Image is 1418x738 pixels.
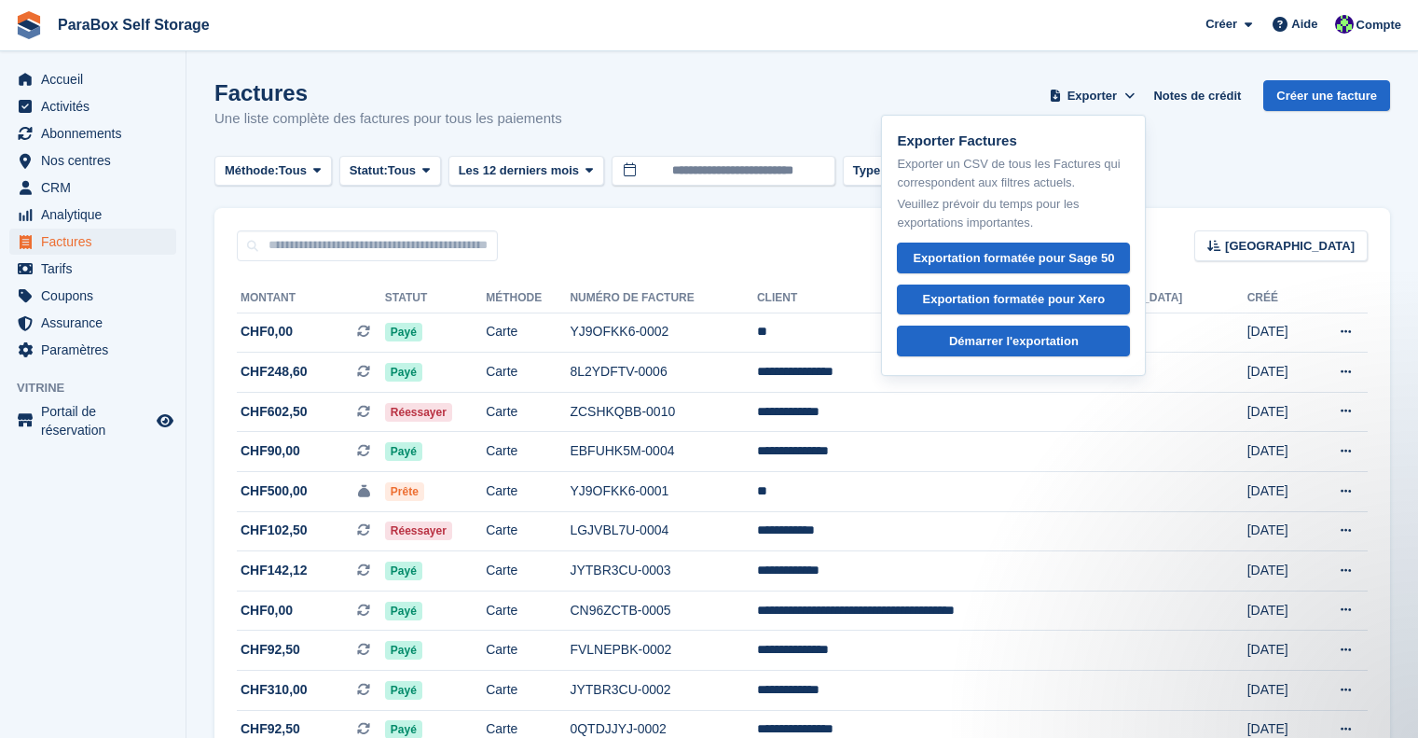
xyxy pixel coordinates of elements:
[486,313,570,353] td: Carte
[1247,631,1309,671] td: [DATE]
[385,482,424,501] span: Prête
[1247,432,1309,472] td: [DATE]
[570,551,757,592] td: JYTBR3CU-0003
[385,522,452,540] span: Réessayer
[570,432,757,472] td: EBFUHK5M-0004
[486,472,570,512] td: Carte
[1291,15,1317,34] span: Aide
[17,379,186,397] span: Vitrine
[350,161,388,180] span: Statut:
[1067,87,1117,105] span: Exporter
[1356,16,1401,35] span: Compte
[50,9,217,40] a: ParaBox Self Storage
[486,671,570,711] td: Carte
[241,362,308,382] span: CHF248,60
[214,156,332,187] button: Méthode: Tous
[385,363,422,382] span: Payé
[41,256,153,282] span: Tarifs
[897,326,1130,356] a: Démarrer l'exportation
[225,161,279,180] span: Méthode:
[570,511,757,551] td: LGJVBL7U-0004
[486,551,570,592] td: Carte
[1247,671,1309,711] td: [DATE]
[154,410,176,432] a: Boutique d'aperçu
[41,402,153,439] span: Portail de réservation
[9,93,176,119] a: menu
[15,11,43,39] img: stora-icon-8386f47178a22dfd0bd8f6a31ec36ba5ce8667c1dd55bd0f319d3a0aa187defe.svg
[1335,15,1354,34] img: Tess Bédat
[41,120,153,146] span: Abonnements
[486,591,570,631] td: Carte
[385,403,452,422] span: Réessayer
[570,353,757,393] td: 8L2YDFTV-0006
[1247,392,1309,432] td: [DATE]
[279,161,307,180] span: Tous
[241,561,308,580] span: CHF142,12
[897,195,1130,231] p: Veuillez prévoir du temps pour les exportations importantes.
[41,93,153,119] span: Activités
[1247,284,1309,313] th: Créé
[897,131,1130,152] p: Exporter Factures
[9,256,176,282] a: menu
[241,402,308,422] span: CHF602,50
[1247,313,1309,353] td: [DATE]
[41,337,153,363] span: Paramètres
[1247,353,1309,393] td: [DATE]
[385,323,422,341] span: Payé
[9,402,176,439] a: menu
[9,120,176,146] a: menu
[1247,551,1309,592] td: [DATE]
[486,392,570,432] td: Carte
[1054,284,1247,313] th: [DEMOGRAPHIC_DATA]
[41,174,153,201] span: CRM
[1205,15,1237,34] span: Créer
[241,481,308,501] span: CHF500,00
[385,681,422,700] span: Payé
[570,284,757,313] th: Numéro de facture
[486,631,570,671] td: Carte
[923,290,1106,309] div: Exportation formatée pour Xero
[385,562,422,580] span: Payé
[241,322,293,341] span: CHF0,00
[385,284,486,313] th: Statut
[41,202,153,228] span: Analytique
[486,353,570,393] td: Carte
[241,680,308,700] span: CHF310,00
[41,229,153,255] span: Factures
[241,441,300,461] span: CHF90,00
[486,432,570,472] td: Carte
[9,337,176,363] a: menu
[570,671,757,711] td: JYTBR3CU-0002
[241,640,300,660] span: CHF92,50
[214,80,562,105] h1: Factures
[1225,237,1355,256] span: [GEOGRAPHIC_DATA]
[41,66,153,92] span: Accueil
[1045,80,1138,111] button: Exporter
[237,284,385,313] th: Montant
[339,156,441,187] button: Statut: Tous
[897,285,1130,315] a: Exportation formatée pour Xero
[9,310,176,336] a: menu
[9,174,176,201] a: menu
[385,602,422,620] span: Payé
[570,472,757,512] td: YJ9OFKK6-0001
[486,511,570,551] td: Carte
[41,147,153,174] span: Nos centres
[757,284,1054,313] th: Client
[1263,80,1390,111] a: Créer une facture
[853,161,885,180] span: Type:
[41,310,153,336] span: Assurance
[459,161,579,180] span: Les 12 derniers mois
[897,243,1130,273] a: Exportation formatée pour Sage 50
[9,229,176,255] a: menu
[9,283,176,309] a: menu
[913,249,1114,268] div: Exportation formatée pour Sage 50
[897,155,1130,191] p: Exporter un CSV de tous les Factures qui correspondent aux filtres actuels.
[570,591,757,631] td: CN96ZCTB-0005
[843,156,938,187] button: Type: Tous
[570,392,757,432] td: ZCSHKQBB-0010
[214,108,562,130] p: Une liste complète des factures pour tous les paiements
[385,641,422,660] span: Payé
[241,601,293,620] span: CHF0,00
[486,284,570,313] th: Méthode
